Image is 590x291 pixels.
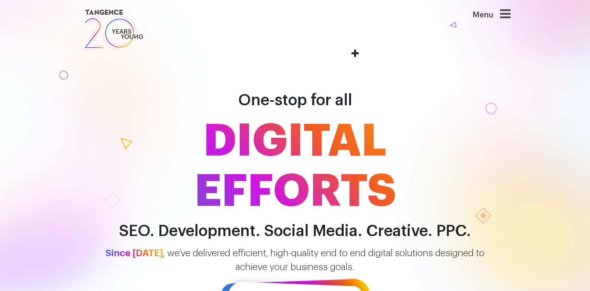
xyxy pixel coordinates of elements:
[74,223,516,240] h2: SEO. Development. Social Media. Creative. PPC.
[106,248,163,258] span: Since [DATE]
[74,246,516,274] p: , we’ve delivered efficient, high-quality end to end digital solutions designed to achieve your b...
[74,116,516,217] span: DIGITAL EFFORTS
[238,92,352,108] span: One-stop for all
[80,8,144,52] img: logo SVG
